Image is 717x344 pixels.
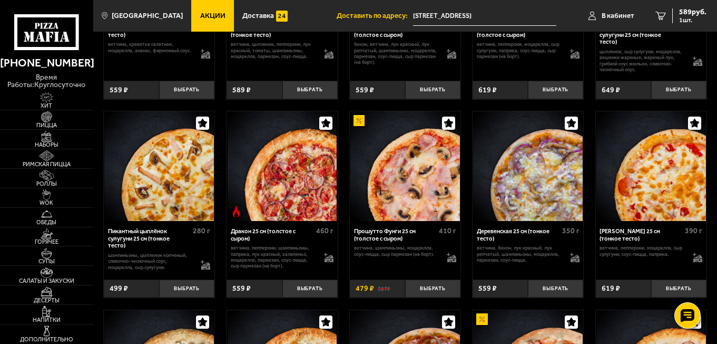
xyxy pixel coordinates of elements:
p: бекон, ветчина, лук красный, лук репчатый, шампиньоны, моцарелла, пармезан, соус-пицца, сыр парме... [354,41,439,65]
p: ветчина, креветка салатная, моцарелла, ананас, фирменный соус. [108,41,193,53]
a: Прошутто Формаджио 25 см (тонкое тесто) [596,111,706,221]
span: 350 г [562,226,580,235]
button: Выбрать [528,280,583,298]
div: Деревенская 25 см (тонкое тесто) [477,228,559,242]
a: Пикантный цыплёнок сулугуни 25 см (тонкое тесто) [104,111,214,221]
span: В кабинет [602,12,634,20]
img: Пикантный цыплёнок сулугуни 25 см (тонкое тесто) [104,111,214,221]
span: 559 ₽ [110,85,128,94]
p: шампиньоны, цыпленок копченый, сливочно-чесночный соус, моцарелла, сыр сулугуни. [108,252,193,270]
span: 559 ₽ [356,85,374,94]
button: Выбрать [405,280,460,298]
button: Выбрать [159,280,214,298]
p: ветчина, пепперони, шампиньоны, паприка, лук красный, халапеньо, моцарелла, пармезан, соус-пицца,... [231,245,316,269]
button: Выбрать [405,81,460,99]
span: Акции [200,12,225,20]
s: 567 ₽ [378,285,390,292]
span: Доставка [242,12,274,20]
span: 619 ₽ [602,284,620,293]
span: 479 ₽ [356,284,374,293]
img: Акционный [353,115,365,126]
span: 559 ₽ [232,284,251,293]
p: ветчина, пепперони, моцарелла, сыр сулугуни, паприка, соус-пицца, сыр пармезан (на борт). [477,41,562,59]
button: Выбрать [159,81,214,99]
span: 589 ₽ [232,85,251,94]
input: Ваш адрес доставки [413,6,556,26]
span: 390 г [685,226,702,235]
span: 649 ₽ [602,85,620,94]
div: Прошутто Фунги 25 см (толстое с сыром) [354,228,437,242]
button: Выбрать [651,81,706,99]
img: Деревенская 25 см (тонкое тесто) [473,111,583,221]
div: Грибная с цыплёнком и сулугуни 25 см (тонкое тесто) [600,24,682,46]
img: Прошутто Фунги 25 см (толстое с сыром) [350,111,460,221]
div: Дракон 25 см (толстое с сыром) [231,228,313,242]
p: цыпленок, сыр сулугуни, моцарелла, вешенки жареные, жареный лук, грибной соус Жюльен, сливочно-че... [600,49,685,72]
span: 1 шт. [679,17,706,23]
span: 410 г [439,226,456,235]
div: [PERSON_NAME] 25 см (тонкое тесто) [600,228,682,242]
img: Острое блюдо [231,206,242,217]
span: 589 руб. [679,8,706,16]
p: ветчина, шампиньоны, моцарелла, соус-пицца, сыр пармезан (на борт). [354,245,439,257]
p: ветчина, цыпленок, пепперони, лук красный, томаты, шампиньоны, моцарелла, пармезан, соус-пицца. [231,41,316,59]
span: [GEOGRAPHIC_DATA] [112,12,183,20]
span: Доставить по адресу: [337,12,413,20]
a: Острое блюдоДракон 25 см (толстое с сыром) [227,111,337,221]
img: 15daf4d41897b9f0e9f617042186c801.svg [276,11,287,22]
img: Прошутто Формаджио 25 см (тонкое тесто) [596,111,706,221]
button: Выбрать [282,81,338,99]
span: 619 ₽ [478,85,497,94]
button: Выбрать [282,280,338,298]
img: Дракон 25 см (толстое с сыром) [228,111,337,221]
p: ветчина, пепперони, моцарелла, сыр сулугуни, соус-пицца, паприка. [600,245,685,257]
a: АкционныйПрошутто Фунги 25 см (толстое с сыром) [350,111,460,221]
span: 499 ₽ [110,284,128,293]
div: Пикантный цыплёнок сулугуни 25 см (тонкое тесто) [108,228,191,250]
span: 280 г [193,226,210,235]
span: 460 г [316,226,333,235]
p: ветчина, бекон, лук красный, лук репчатый, шампиньоны, моцарелла, пармезан, соус-пицца. [477,245,562,263]
button: Выбрать [651,280,706,298]
button: Выбрать [528,81,583,99]
img: Акционный [476,313,487,324]
span: 559 ₽ [478,284,497,293]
